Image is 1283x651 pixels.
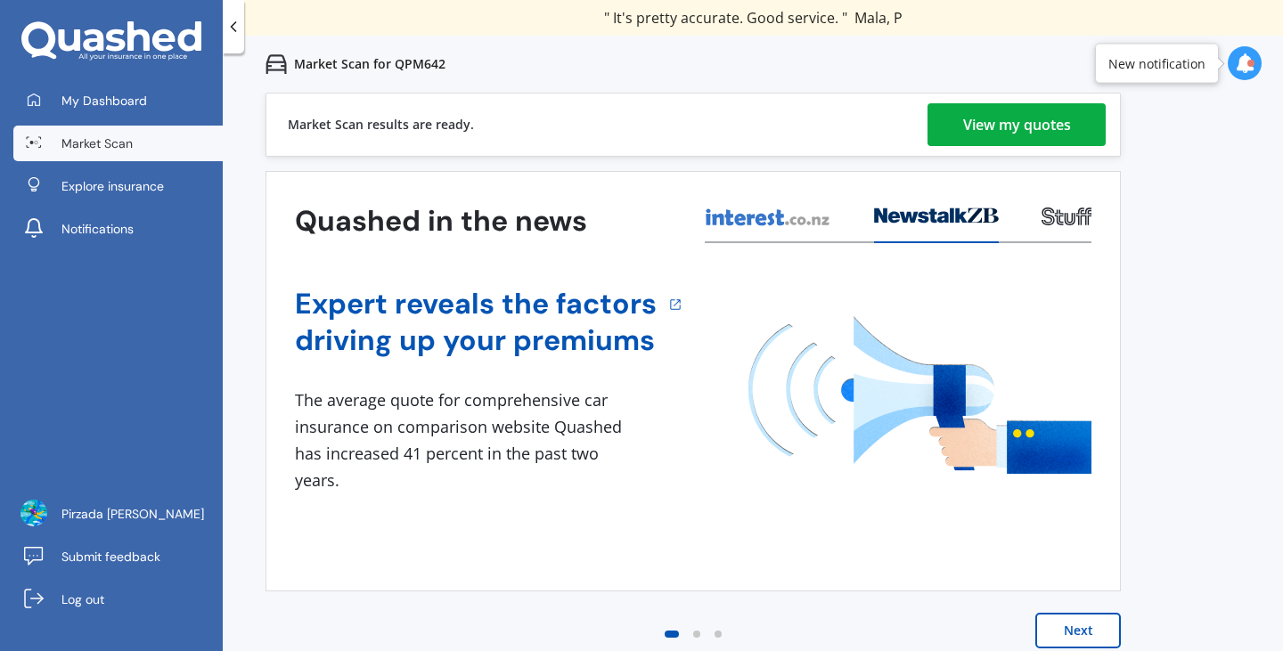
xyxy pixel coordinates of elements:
[13,539,223,574] a: Submit feedback
[295,286,657,322] a: Expert reveals the factors
[13,168,223,204] a: Explore insurance
[295,387,633,494] div: The average quote for comprehensive car insurance on comparison website Quashed has increased 41 ...
[295,203,587,240] h3: Quashed in the news
[20,500,47,526] img: ACg8ocLduaMLcqMNStMS7uVaTX-otkQre-OjEXGnp2kZZLGdclvFNmg1gQ=s96-c
[13,496,223,532] a: Pirzada [PERSON_NAME]
[61,220,134,238] span: Notifications
[61,590,104,608] span: Log out
[963,103,1071,146] div: View my quotes
[61,134,133,152] span: Market Scan
[288,94,474,156] div: Market Scan results are ready.
[1108,54,1205,72] div: New notification
[61,177,164,195] span: Explore insurance
[748,316,1091,474] img: media image
[928,103,1106,146] a: View my quotes
[13,83,223,118] a: My Dashboard
[61,505,204,523] span: Pirzada [PERSON_NAME]
[13,211,223,247] a: Notifications
[294,55,445,73] p: Market Scan for QPM642
[266,53,287,75] img: car.f15378c7a67c060ca3f3.svg
[13,582,223,617] a: Log out
[13,126,223,161] a: Market Scan
[1035,613,1121,648] button: Next
[61,92,147,110] span: My Dashboard
[295,322,657,359] a: driving up your premiums
[61,548,160,566] span: Submit feedback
